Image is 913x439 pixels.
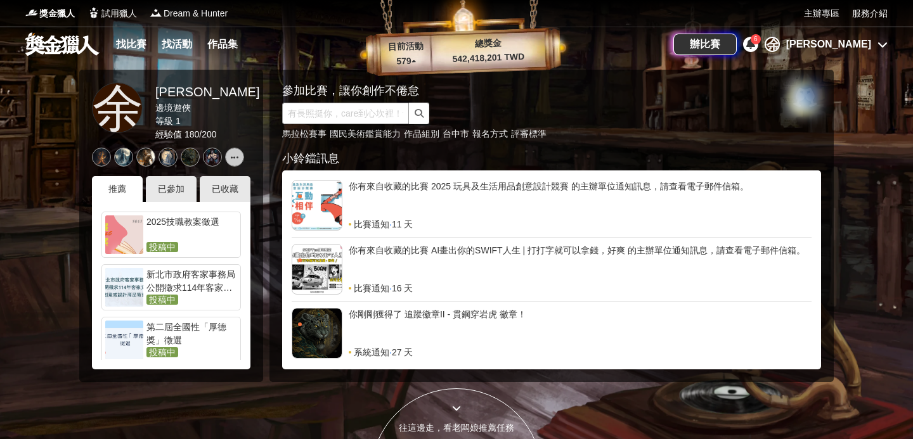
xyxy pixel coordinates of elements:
[804,7,839,20] a: 主辦專區
[292,308,812,359] a: 你剛剛獲得了 追蹤徽章II - 貫鋼穿岩虎 徽章！系統通知·27 天
[146,176,197,202] div: 已參加
[349,180,812,218] div: 你有來自收藏的比賽 2025 玩具及生活用品創意設計競賽 的主辦單位通知訊息，請查看電子郵件信箱。
[389,218,392,231] span: ·
[354,218,389,231] span: 比賽通知
[146,347,178,357] span: 投稿中
[349,244,812,282] div: 你有來自收藏的比賽 AI畫出你的SWIFT人生 | 打打字就可以拿錢，好爽 的主辦單位通知訊息，請查看電子郵件信箱。
[185,129,217,139] span: 180 / 200
[443,129,469,139] a: 台中市
[202,35,243,53] a: 作品集
[155,116,173,126] span: 等級
[354,282,389,295] span: 比賽通知
[380,39,431,54] p: 目前活動
[101,7,137,20] span: 試用獵人
[349,308,812,346] div: 你剛剛獲得了 追蹤徽章II - 貫鋼穿岩虎 徽章！
[150,6,162,19] img: Logo
[282,103,409,124] input: 有長照挺你，care到心坎裡！青春出手，拍出照顧 影音徵件活動
[101,317,241,363] a: 第二屆全國性「厚德獎」徵選投稿中
[150,7,228,20] a: LogoDream & Hunter
[111,35,152,53] a: 找比賽
[155,129,182,139] span: 經驗值
[39,7,75,20] span: 獎金獵人
[146,321,237,346] div: 第二屆全國性「厚德獎」徵選
[282,129,327,139] a: 馬拉松賽事
[354,346,389,359] span: 系統通知
[404,129,439,139] a: 作品組別
[786,37,871,52] div: [PERSON_NAME]
[146,242,178,252] span: 投稿中
[155,101,259,115] div: 邊境遊俠
[92,176,143,202] div: 推薦
[673,34,737,55] a: 辦比賽
[164,7,228,20] span: Dream & Hunter
[431,49,546,67] p: 542,418,201 TWD
[389,346,392,359] span: ·
[431,35,545,52] p: 總獎金
[330,129,401,139] a: 國民美術鑑賞能力
[852,7,888,20] a: 服務介紹
[101,264,241,310] a: 新北市政府客家事務局公開徵求114年客家文化創意或設計商品寄賣投稿中
[392,346,413,359] span: 27 天
[282,82,777,99] div: 參加比賽，讓你創作不倦怠
[282,150,821,167] div: 小鈴鐺訊息
[292,180,812,231] a: 你有來自收藏的比賽 2025 玩具及生活用品創意設計競賽 的主辦單位通知訊息，請查看電子郵件信箱。比賽通知·11 天
[25,6,38,19] img: Logo
[146,295,178,305] span: 投稿中
[292,244,812,295] a: 你有來自收藏的比賽 AI畫出你的SWIFT人生 | 打打字就可以拿錢，好爽 的主辦單位通知訊息，請查看電子郵件信箱。比賽通知·16 天
[392,218,413,231] span: 11 天
[146,215,237,241] div: 2025技職教案徵選
[157,35,197,53] a: 找活動
[87,7,137,20] a: Logo試用獵人
[25,7,75,20] a: Logo獎金獵人
[92,82,143,133] a: 余
[511,129,547,139] a: 評審標準
[754,35,758,42] span: 6
[472,129,508,139] a: 報名方式
[176,116,181,126] span: 1
[101,212,241,258] a: 2025技職教案徵選投稿中
[155,82,259,101] div: [PERSON_NAME]
[87,6,100,19] img: Logo
[765,37,780,52] div: 余
[200,176,250,202] div: 已收藏
[392,282,413,295] span: 16 天
[389,282,392,295] span: ·
[380,54,432,69] p: 579 ▴
[146,268,237,293] div: 新北市政府客家事務局公開徵求114年客家文化創意或設計商品寄賣
[372,421,541,435] div: 往這邊走，看老闆娘推薦任務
